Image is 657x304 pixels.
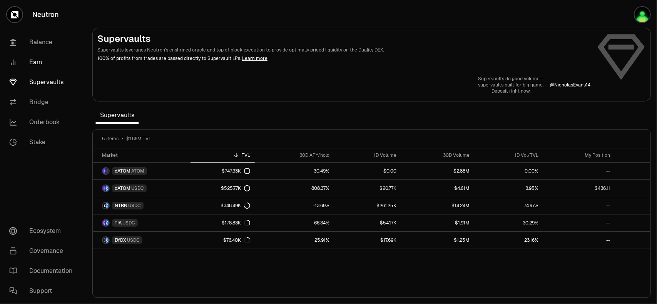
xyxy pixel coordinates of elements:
[97,47,590,53] p: Supervaults leverages Neutron's enshrined oracle and top of block execution to provide optimally ...
[3,261,83,281] a: Documentation
[3,72,83,92] a: Supervaults
[474,163,543,179] a: 0.00%
[543,214,615,231] a: --
[115,185,130,191] span: dATOM
[191,214,255,231] a: $178.83K
[106,237,109,243] img: USDC Logo
[474,214,543,231] a: 30.29%
[478,76,544,82] p: Supervaults do good volume—
[548,152,610,158] div: My Position
[221,185,250,191] div: $525.77K
[474,180,543,197] a: 3.95%
[3,281,83,301] a: Support
[550,82,590,88] p: @ NicholasEvans14
[221,203,250,209] div: $348.49K
[479,152,538,158] div: 1D Vol/TVL
[255,163,334,179] a: 30.49%
[478,76,544,94] a: Supervaults do good volume—supervaults built for big game.Deposit right now.
[93,214,191,231] a: TIA LogoUSDC LogoTIAUSDC
[635,7,650,22] img: sw-firefox
[474,232,543,249] a: 23.16%
[191,197,255,214] a: $348.49K
[223,237,250,243] div: $76.40K
[191,180,255,197] a: $525.77K
[103,220,105,226] img: TIA Logo
[334,232,401,249] a: $17.69K
[115,220,122,226] span: TIA
[106,220,109,226] img: USDC Logo
[255,180,334,197] a: 808.37%
[3,32,83,52] a: Balance
[95,108,139,123] span: Supervaults
[550,82,590,88] a: @NicholasEvans14
[102,152,186,158] div: Market
[3,241,83,261] a: Governance
[128,203,141,209] span: USDC
[93,197,191,214] a: NTRN LogoUSDC LogoNTRNUSDC
[93,232,191,249] a: DYDX LogoUSDC LogoDYDXUSDC
[543,197,615,214] a: --
[401,197,475,214] a: $14.24M
[478,82,544,88] p: supervaults built for big game.
[102,136,119,142] span: 5 items
[334,197,401,214] a: $261.25K
[334,163,401,179] a: $0.00
[97,33,590,45] h2: Supervaults
[401,214,475,231] a: $1.91M
[3,112,83,132] a: Orderbook
[131,168,144,174] span: ATOM
[195,152,250,158] div: TVL
[115,203,127,209] span: NTRN
[127,237,140,243] span: USDC
[191,232,255,249] a: $76.40K
[103,168,105,174] img: dATOM Logo
[103,237,105,243] img: DYDX Logo
[115,168,130,174] span: dATOM
[474,197,543,214] a: 74.97%
[401,163,475,179] a: $2.88M
[478,88,544,94] p: Deposit right now.
[103,185,105,191] img: dATOM Logo
[103,203,105,209] img: NTRN Logo
[339,152,396,158] div: 1D Volume
[222,220,250,226] div: $178.83K
[401,180,475,197] a: $4.61M
[543,163,615,179] a: --
[93,163,191,179] a: dATOM LogoATOM LogodATOMATOM
[3,92,83,112] a: Bridge
[259,152,329,158] div: 30D APY/hold
[255,232,334,249] a: 25.91%
[406,152,470,158] div: 30D Volume
[543,232,615,249] a: --
[126,136,151,142] span: $1.88M TVL
[3,132,83,152] a: Stake
[255,214,334,231] a: 66.34%
[122,220,135,226] span: USDC
[242,55,267,61] a: Learn more
[255,197,334,214] a: -13.69%
[3,52,83,72] a: Earn
[93,180,191,197] a: dATOM LogoUSDC LogodATOMUSDC
[106,185,109,191] img: USDC Logo
[222,168,250,174] div: $747.33K
[106,203,109,209] img: USDC Logo
[401,232,475,249] a: $1.25M
[3,221,83,241] a: Ecosystem
[115,237,126,243] span: DYDX
[334,180,401,197] a: $20.77K
[334,214,401,231] a: $54.17K
[191,163,255,179] a: $747.33K
[97,55,590,62] p: 100% of profits from trades are passed directly to Supervault LPs.
[131,185,144,191] span: USDC
[543,180,615,197] a: $436.11
[106,168,109,174] img: ATOM Logo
